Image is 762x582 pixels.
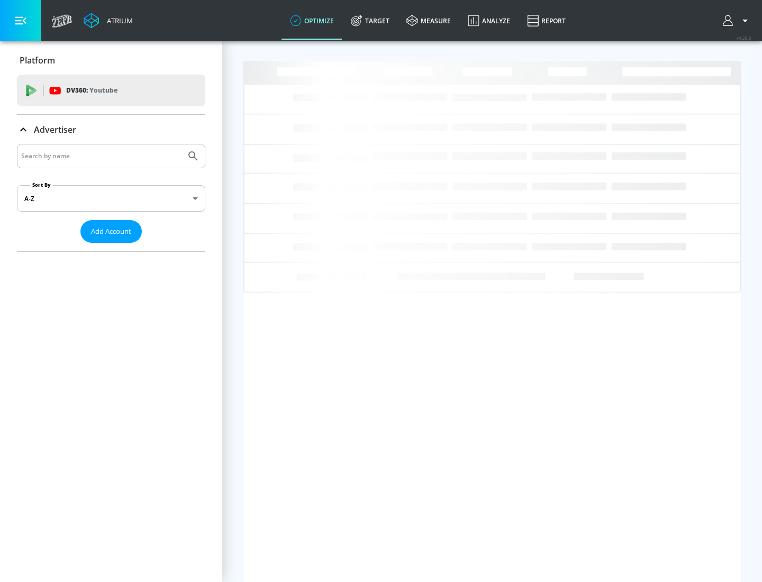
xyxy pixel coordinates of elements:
div: Atrium [103,16,133,25]
a: Analyze [459,2,519,40]
div: DV360: Youtube [17,75,205,106]
div: A-Z [17,185,205,212]
a: optimize [282,2,342,40]
div: Advertiser [17,115,205,144]
a: Report [519,2,574,40]
nav: list of Advertiser [17,243,205,251]
span: Add Account [91,225,131,238]
label: Sort By [30,181,53,188]
a: Atrium [84,13,133,29]
p: Youtube [89,85,117,96]
button: Add Account [80,220,142,243]
p: Platform [20,54,55,66]
input: Search by name [21,149,182,163]
span: v 4.28.0 [737,35,751,41]
p: DV360: [66,85,117,96]
p: Advertiser [34,124,76,135]
a: measure [398,2,459,40]
div: Advertiser [17,144,205,251]
a: Target [342,2,398,40]
div: Platform [17,46,205,75]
